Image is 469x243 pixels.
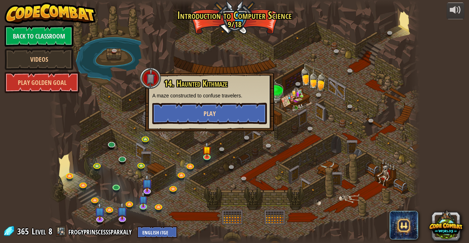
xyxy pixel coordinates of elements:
[142,174,152,192] img: level-banner-unstarted-subscriber.png
[48,226,52,237] span: 8
[202,142,211,157] img: level-banner-started.png
[138,192,147,207] img: level-banner-unstarted-subscriber.png
[117,202,127,220] img: level-banner-unstarted-subscriber.png
[68,226,134,237] a: frogyprinscesssparkaly
[152,103,267,124] button: Play
[5,49,73,70] a: Videos
[204,109,216,118] span: Play
[164,77,227,90] span: 14. Haunted Kithmaze
[152,92,267,99] p: A maze constructed to confuse travelers.
[5,72,79,93] a: Play Golden Goal
[32,226,46,237] span: Level
[5,2,96,24] img: CodeCombat - Learn how to code by playing a game
[17,226,31,237] span: 365
[95,203,105,220] img: level-banner-unstarted-subscriber.png
[5,25,73,47] a: Back to Classroom
[447,2,464,19] button: Adjust volume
